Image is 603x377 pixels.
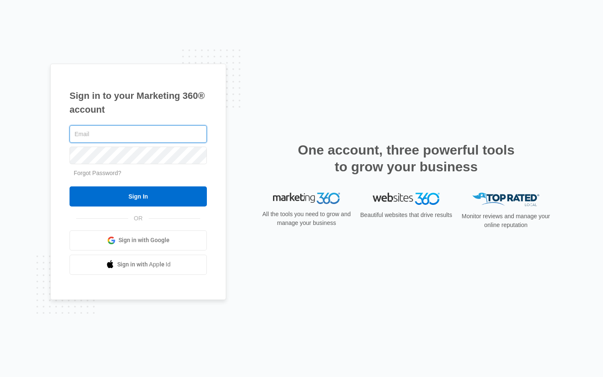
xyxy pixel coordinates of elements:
[70,89,207,116] h1: Sign in to your Marketing 360® account
[472,193,539,207] img: Top Rated Local
[373,193,440,205] img: Websites 360
[273,193,340,204] img: Marketing 360
[119,236,170,245] span: Sign in with Google
[70,125,207,143] input: Email
[359,211,453,219] p: Beautiful websites that drive results
[459,212,553,230] p: Monitor reviews and manage your online reputation
[260,210,353,227] p: All the tools you need to grow and manage your business
[70,186,207,207] input: Sign In
[295,142,517,175] h2: One account, three powerful tools to grow your business
[70,255,207,275] a: Sign in with Apple Id
[128,214,149,223] span: OR
[74,170,121,176] a: Forgot Password?
[117,260,171,269] span: Sign in with Apple Id
[70,230,207,250] a: Sign in with Google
